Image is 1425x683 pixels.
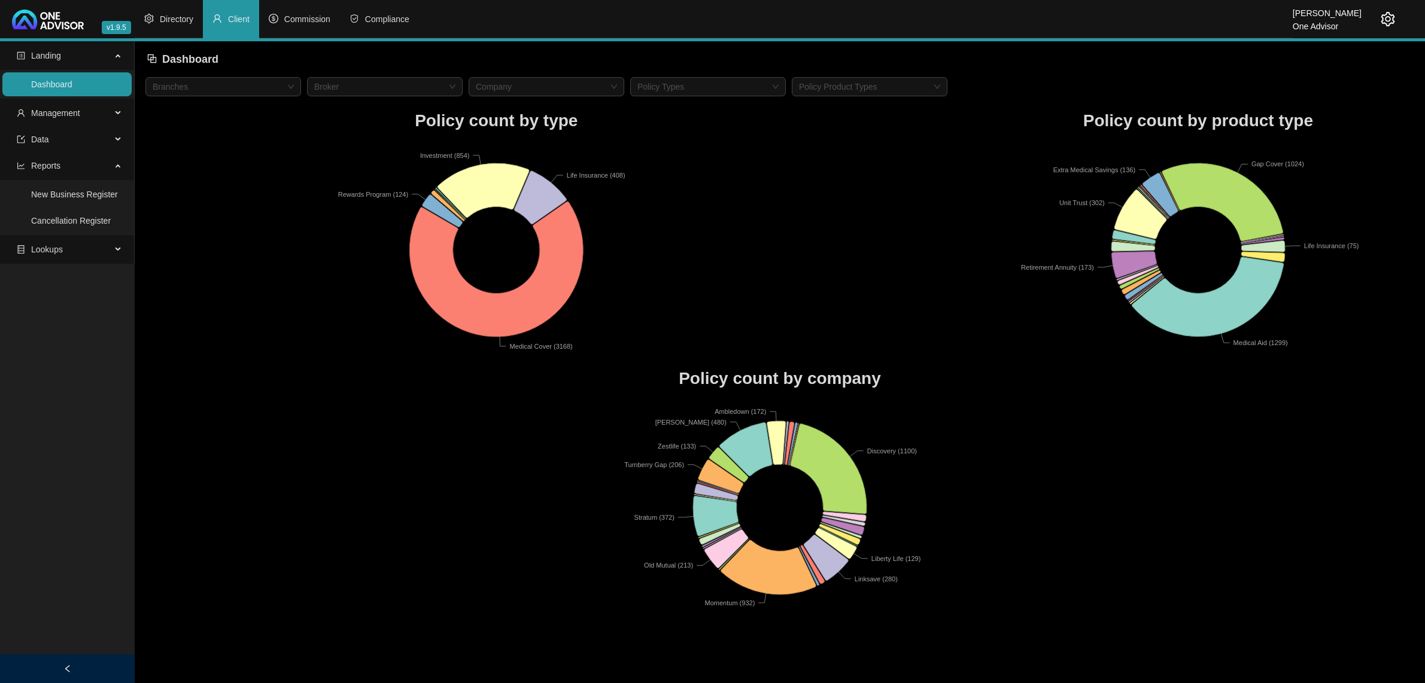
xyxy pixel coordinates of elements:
text: Liberty Life (129) [871,555,921,562]
span: block [147,53,157,64]
a: Cancellation Register [31,216,111,225]
h1: Policy count by type [145,108,847,134]
text: Retirement Annuity (173) [1021,263,1094,270]
span: Commission [284,14,330,24]
span: Landing [31,51,61,60]
span: Directory [160,14,193,24]
span: line-chart [17,161,25,170]
span: Lookups [31,245,63,254]
text: Old Mutual (213) [644,562,693,569]
text: Rewards Program (124) [338,190,408,197]
text: Ambledown (172) [715,408,766,415]
span: Compliance [365,14,409,24]
text: Linksave (280) [855,575,898,583]
span: dollar [269,14,278,23]
text: Discovery (1100) [867,447,917,455]
span: left [63,664,72,673]
h1: Policy count by company [145,365,1414,392]
text: Investment (854) [420,151,470,158]
span: v1.9.5 [102,21,131,34]
text: Extra Medical Savings (136) [1053,166,1135,173]
span: database [17,245,25,254]
span: setting [1381,12,1395,26]
text: Life Insurance (408) [567,172,625,179]
span: user [212,14,222,23]
text: Turnberry Gap (206) [624,461,684,468]
text: Zestlife (133) [658,443,696,450]
span: Management [31,108,80,118]
text: Momentum (932) [705,599,755,606]
text: Unit Trust (302) [1059,199,1105,206]
text: [PERSON_NAME] (480) [655,419,727,426]
img: 2df55531c6924b55f21c4cf5d4484680-logo-light.svg [12,10,84,29]
span: setting [144,14,154,23]
span: Reports [31,161,60,170]
div: One Advisor [1293,16,1362,29]
a: Dashboard [31,80,72,89]
span: Client [228,14,250,24]
span: Data [31,135,49,144]
text: Life Insurance (75) [1304,242,1359,249]
div: [PERSON_NAME] [1293,3,1362,16]
a: New Business Register [31,190,118,199]
span: import [17,135,25,144]
text: Gap Cover (1024) [1251,160,1304,167]
span: user [17,109,25,117]
text: Medical Cover (3168) [510,342,573,349]
span: Dashboard [162,53,218,65]
text: Stratum (372) [634,514,674,521]
span: safety [350,14,359,23]
span: profile [17,51,25,60]
text: Medical Aid (1299) [1233,339,1288,346]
